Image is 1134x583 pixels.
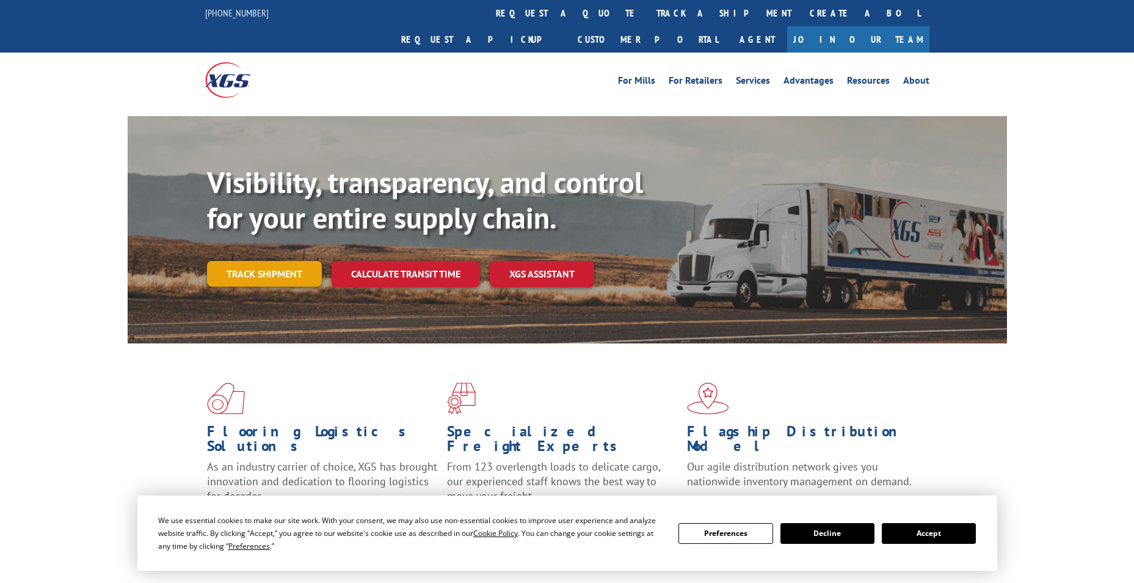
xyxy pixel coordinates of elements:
[687,460,912,488] span: Our agile distribution network gives you nationwide inventory management on demand.
[687,424,918,460] h1: Flagship Distribution Model
[669,76,722,89] a: For Retailers
[569,26,727,53] a: Customer Portal
[332,261,480,287] a: Calculate transit time
[473,528,518,538] span: Cookie Policy
[687,383,729,414] img: xgs-icon-flagship-distribution-model-red
[207,163,643,237] b: Visibility, transparency, and control for your entire supply chain.
[207,424,438,460] h1: Flooring Logistics Solutions
[207,460,437,503] span: As an industry carrier of choice, XGS has brought innovation and dedication to flooring logistics...
[783,76,834,89] a: Advantages
[228,541,270,551] span: Preferences
[447,383,476,414] img: xgs-icon-focused-on-flooring-red
[678,523,772,544] button: Preferences
[207,261,322,287] a: Track shipment
[207,383,245,414] img: xgs-icon-total-supply-chain-intelligence-red
[847,76,890,89] a: Resources
[882,523,976,544] button: Accept
[205,7,269,19] a: [PHONE_NUMBER]
[727,26,787,53] a: Agent
[137,496,997,571] div: Cookie Consent Prompt
[736,76,770,89] a: Services
[618,76,655,89] a: For Mills
[447,460,678,514] p: From 123 overlength loads to delicate cargo, our experienced staff knows the best way to move you...
[490,261,594,287] a: XGS ASSISTANT
[780,523,874,544] button: Decline
[392,26,569,53] a: Request a pickup
[158,514,664,552] div: We use essential cookies to make our site work. With your consent, we may also use non-essential ...
[447,424,678,460] h1: Specialized Freight Experts
[903,76,929,89] a: About
[787,26,929,53] a: Join Our Team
